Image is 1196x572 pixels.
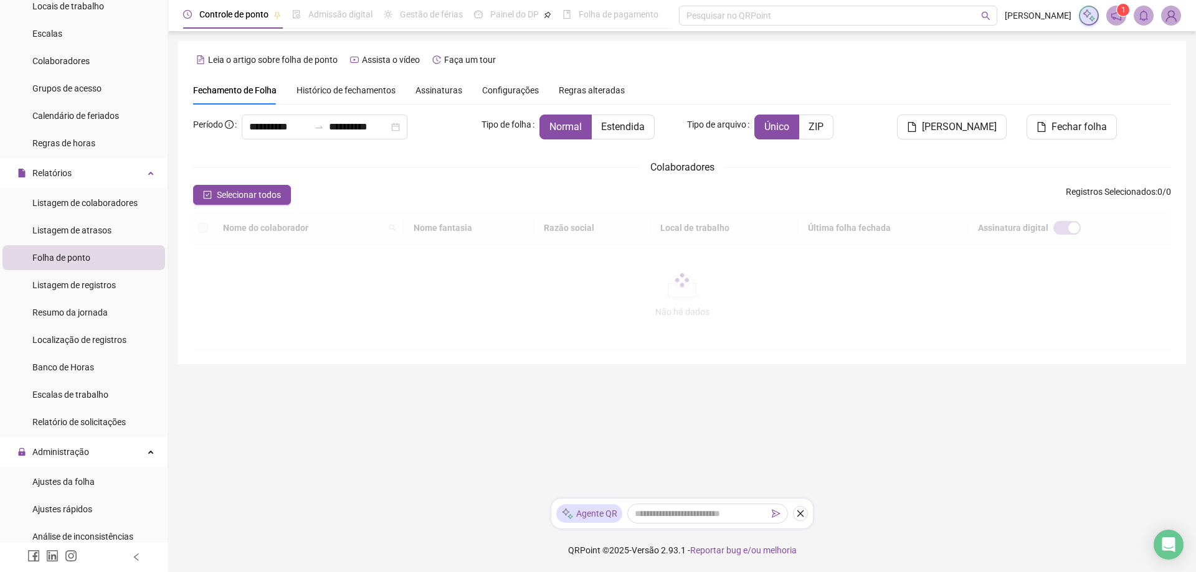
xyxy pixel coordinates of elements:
span: Registros Selecionados [1066,187,1156,197]
span: Assinaturas [415,86,462,95]
span: Escalas [32,29,62,39]
span: Ajustes rápidos [32,504,92,514]
footer: QRPoint © 2025 - 2.93.1 - [168,528,1196,572]
span: linkedin [46,550,59,562]
span: send [772,509,781,518]
span: lock [17,448,26,456]
span: Controle de ponto [199,9,268,19]
span: Gestão de férias [400,9,463,19]
span: close [796,509,805,518]
span: [PERSON_NAME] [1005,9,1071,22]
span: Fechar folha [1051,120,1107,134]
span: clock-circle [183,10,192,19]
span: pushpin [273,11,281,19]
span: Calendário de feriados [32,111,119,121]
span: Assista o vídeo [362,55,420,65]
div: Open Intercom Messenger [1154,530,1184,560]
img: sparkle-icon.fc2bf0ac1784a2077858766a79e2daf3.svg [561,507,574,520]
span: instagram [65,550,77,562]
span: Relatório de solicitações [32,417,126,427]
span: file-text [196,55,205,64]
span: Resumo da jornada [32,307,108,317]
span: facebook [27,550,40,562]
span: Admissão digital [308,9,373,19]
img: sparkle-icon.fc2bf0ac1784a2077858766a79e2daf3.svg [1082,9,1096,22]
span: Listagem de colaboradores [32,198,138,208]
span: info-circle [225,120,234,129]
span: book [562,10,571,19]
span: Painel do DP [490,9,539,19]
span: Locais de trabalho [32,1,104,11]
span: sun [384,10,392,19]
span: Normal [549,121,582,133]
span: Período [193,120,223,129]
span: Grupos de acesso [32,83,102,93]
span: 1 [1121,6,1126,14]
span: Único [764,121,789,133]
span: Tipo de folha [482,118,531,131]
span: search [981,11,990,21]
span: Versão [632,545,659,555]
span: file [1037,122,1046,132]
span: Configurações [482,86,539,95]
span: Administração [32,447,89,457]
button: [PERSON_NAME] [897,115,1007,139]
span: pushpin [544,11,551,19]
span: Reportar bug e/ou melhoria [690,545,797,555]
span: check-square [203,190,212,199]
span: Relatórios [32,168,72,178]
img: 69671 [1162,6,1180,25]
span: Histórico de fechamentos [297,85,396,95]
span: Estendida [601,121,645,133]
span: bell [1138,10,1149,21]
span: Ajustes da folha [32,477,95,487]
span: : 0 / 0 [1066,185,1171,205]
span: Leia o artigo sobre folha de ponto [208,55,338,65]
span: Regras de horas [32,138,95,148]
span: to [314,122,324,132]
span: file-done [292,10,301,19]
span: Colaboradores [650,161,714,173]
button: Selecionar todos [193,185,291,205]
sup: 1 [1117,4,1129,16]
span: Análise de inconsistências [32,532,133,542]
span: Tipo de arquivo [687,118,746,131]
span: Localização de registros [32,335,126,345]
button: Fechar folha [1027,115,1117,139]
div: Agente QR [556,504,622,523]
span: Regras alteradas [559,86,625,95]
span: Listagem de registros [32,280,116,290]
span: Fechamento de Folha [193,85,277,95]
span: Colaboradores [32,56,90,66]
span: Folha de pagamento [579,9,658,19]
span: Escalas de trabalho [32,390,108,400]
span: Selecionar todos [217,188,281,202]
span: Folha de ponto [32,253,90,263]
span: Faça um tour [444,55,496,65]
span: youtube [350,55,359,64]
span: file [17,169,26,177]
span: ZIP [809,121,823,133]
span: dashboard [474,10,483,19]
span: notification [1111,10,1122,21]
span: swap-right [314,122,324,132]
span: [PERSON_NAME] [922,120,997,134]
span: Listagem de atrasos [32,225,112,235]
span: Banco de Horas [32,362,94,372]
span: left [132,553,141,561]
span: file [907,122,917,132]
span: history [432,55,441,64]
